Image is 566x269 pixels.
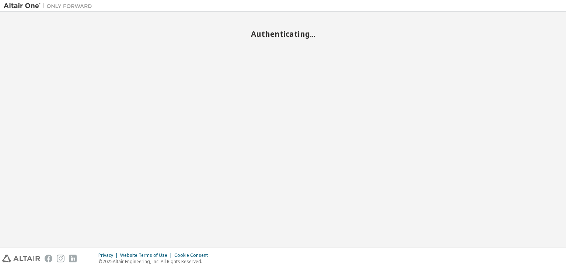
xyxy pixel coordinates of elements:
[69,255,77,262] img: linkedin.svg
[4,2,96,10] img: Altair One
[57,255,64,262] img: instagram.svg
[174,252,212,258] div: Cookie Consent
[45,255,52,262] img: facebook.svg
[120,252,174,258] div: Website Terms of Use
[98,258,212,265] p: © 2025 Altair Engineering, Inc. All Rights Reserved.
[4,29,562,39] h2: Authenticating...
[2,255,40,262] img: altair_logo.svg
[98,252,120,258] div: Privacy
